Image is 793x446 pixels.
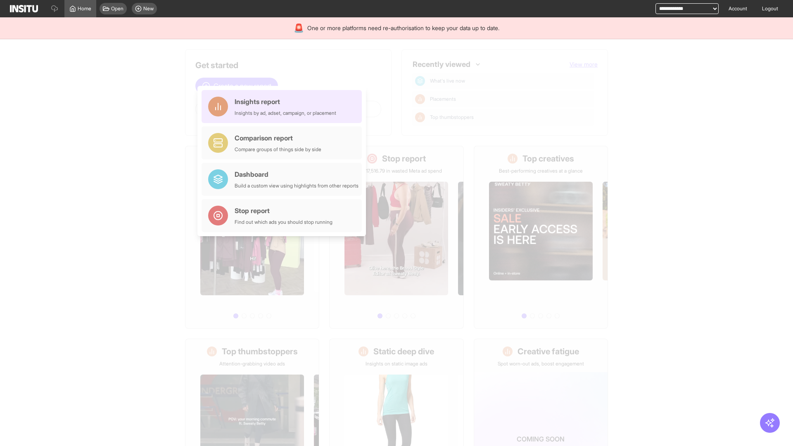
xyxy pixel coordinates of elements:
[307,24,499,32] span: One or more platforms need re-authorisation to keep your data up to date.
[235,219,332,225] div: Find out which ads you should stop running
[235,169,359,179] div: Dashboard
[235,133,321,143] div: Comparison report
[10,5,38,12] img: Logo
[235,110,336,116] div: Insights by ad, adset, campaign, or placement
[78,5,91,12] span: Home
[235,183,359,189] div: Build a custom view using highlights from other reports
[235,146,321,153] div: Compare groups of things side by side
[111,5,123,12] span: Open
[235,97,336,107] div: Insights report
[235,206,332,216] div: Stop report
[294,22,304,34] div: 🚨
[143,5,154,12] span: New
